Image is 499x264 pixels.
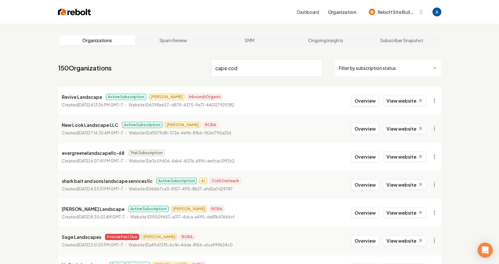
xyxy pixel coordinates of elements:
span: Active Subscription [156,178,197,184]
p: Website ID e3c0fd06-6ab4-407b-a99c-eefcac0ff3c2 [129,158,235,164]
time: [DATE] 2:51:20 PM GMT-7 [78,243,123,247]
button: Overview [351,207,379,218]
span: BCBA [209,206,224,212]
a: Organizations [59,35,136,45]
button: Overview [351,95,379,106]
p: Website ID 19009657-a317-4dca-a495-de81b47666cf [131,214,235,220]
p: shark bait and sons landscape services llc [62,177,153,185]
span: AJ [199,178,207,184]
a: View website [383,151,426,162]
p: Website ID d11579d8-372e-4e9b-8fb6-f62e1790a256 [129,130,231,136]
button: Overview [351,235,379,246]
span: Invoice Past Due [105,234,139,240]
span: Rebolt Site Builder [378,9,416,15]
a: Dashboard [297,9,319,15]
a: Spam Review [135,35,212,45]
a: View website [383,95,426,106]
a: View website [383,179,426,190]
img: Rebolt Site Builder [369,9,375,15]
p: Sage Landscapes [62,233,101,241]
p: Revive Landscape [62,93,102,101]
span: [PERSON_NAME] [171,206,207,212]
a: View website [383,207,426,218]
button: Open user button [432,8,441,16]
input: Search by name or ID [211,59,322,77]
p: Created [62,186,123,192]
p: Created [62,130,123,136]
time: [DATE] 4:53:51 PM GMT-7 [78,187,123,191]
a: SMM [212,35,288,45]
span: [PERSON_NAME] [142,234,177,240]
button: Organization [324,6,360,18]
p: [PERSON_NAME] Landscape [62,205,125,213]
time: [DATE] 7:14:30 AM GMT-7 [78,131,123,135]
a: Ongoing Insights [287,35,364,45]
span: [PERSON_NAME] [149,94,184,100]
p: evergreenelandscapellc-68 [62,149,125,157]
button: Overview [351,151,379,162]
a: View website [383,235,426,246]
img: Andrew Magana [432,8,441,16]
span: Active Subscription [128,206,169,212]
time: [DATE] 8:30:02 AM GMT-7 [78,215,125,219]
p: Created [62,242,123,248]
p: New Look Landscape LLC [62,121,118,129]
time: [DATE] 6:07:41 PM GMT-7 [78,159,123,163]
span: Inbound/Organic [187,94,223,100]
button: Overview [351,179,379,190]
p: Website ID 6bbb7ca3-9107-4f15-8b27-afd0e7d29787 [129,186,233,192]
img: Rebolt Logo [58,8,91,16]
span: Active Subscription [106,94,146,100]
div: Open Intercom Messenger [478,243,493,258]
p: Website ID 6398e657-d879-4375-9e71-440127929382 [129,102,234,108]
time: [DATE] 4:13:26 PM GMT-7 [78,103,123,107]
a: View website [383,123,426,134]
span: [PERSON_NAME] [165,122,200,128]
span: BCBA [180,234,194,240]
span: Trial Subscription [128,150,165,156]
a: 150Organizations [58,64,112,72]
span: BCBA [203,122,218,128]
button: Overview [351,123,379,134]
p: Created [62,214,125,220]
span: Active Subscription [122,122,162,128]
p: Created [62,158,123,164]
p: Website ID a49d72f5-bc1b-4dde-8166-a1ca999b24c0 [129,242,233,248]
span: Cold Outreach [210,178,241,184]
a: Subscriber Snapshot [364,35,440,45]
p: Created [62,102,123,108]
